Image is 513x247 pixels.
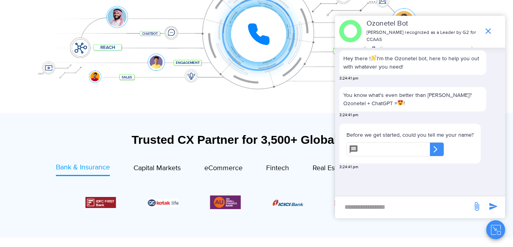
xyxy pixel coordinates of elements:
span: Bank & Insurance [56,163,110,172]
div: 1 / 6 [272,198,303,207]
img: Picture13.png [210,194,241,210]
p: Before we get started, could you tell me your name? [346,131,474,139]
a: Real Estate [313,162,346,176]
div: new-msg-input [339,200,468,214]
img: Picture26.jpg [148,199,178,207]
span: send message [485,199,501,214]
img: 😍 [398,100,403,106]
span: send message [469,199,485,214]
div: Trusted CX Partner for 3,500+ Global Brands [42,133,471,147]
img: Picture8.png [272,200,303,206]
span: 3:24:41 pm [339,76,358,82]
div: 6 / 6 [210,194,241,210]
a: Bank & Insurance [56,162,110,176]
span: Real Estate [313,164,346,173]
a: Capital Markets [133,162,181,176]
p: [PERSON_NAME] recognized as a Leader by G2 for CCAAS [367,29,480,43]
button: Close chat [486,220,505,239]
span: eCommerce [204,164,243,173]
img: 👋 [371,55,376,61]
div: 5 / 6 [148,198,178,207]
p: Ozonetel Bot [367,19,480,29]
div: 4 / 6 [85,197,116,208]
a: eCommerce [204,162,243,176]
span: Fintech [266,164,289,173]
img: Picture12.png [85,197,116,208]
span: 3:24:41 pm [339,112,358,118]
span: Capital Markets [133,164,181,173]
a: Fintech [266,162,289,176]
span: end chat or minimize [480,23,496,39]
p: Hey there ! I'm the Ozonetel bot, here to help you out with whatever you need! [343,54,482,71]
p: You know what's even better than [PERSON_NAME]? Ozonetel + ChatGPT = ! [343,91,482,108]
img: header [339,20,362,43]
span: 3:24:41 pm [339,164,358,170]
div: Image Carousel [85,194,428,210]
